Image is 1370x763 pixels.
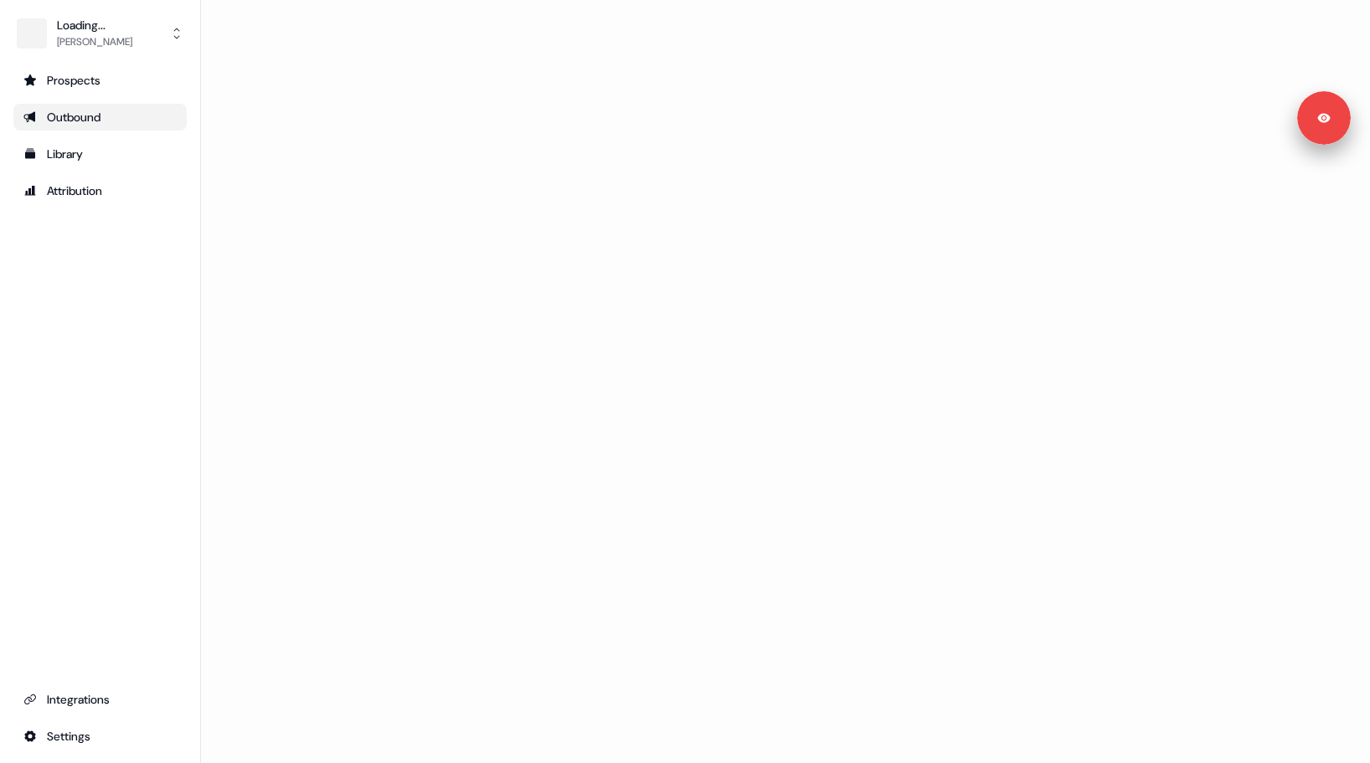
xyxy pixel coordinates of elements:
div: Library [23,146,177,162]
a: Go to attribution [13,177,187,204]
div: Outbound [23,109,177,125]
a: Go to prospects [13,67,187,94]
div: [PERSON_NAME] [57,33,132,50]
a: Go to integrations [13,686,187,713]
div: Prospects [23,72,177,89]
button: Loading...[PERSON_NAME] [13,13,187,54]
div: Integrations [23,691,177,708]
a: Go to outbound experience [13,104,187,131]
div: Settings [23,728,177,745]
div: Attribution [23,182,177,199]
a: Go to templates [13,141,187,167]
div: Loading... [57,17,132,33]
a: Go to integrations [13,723,187,750]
